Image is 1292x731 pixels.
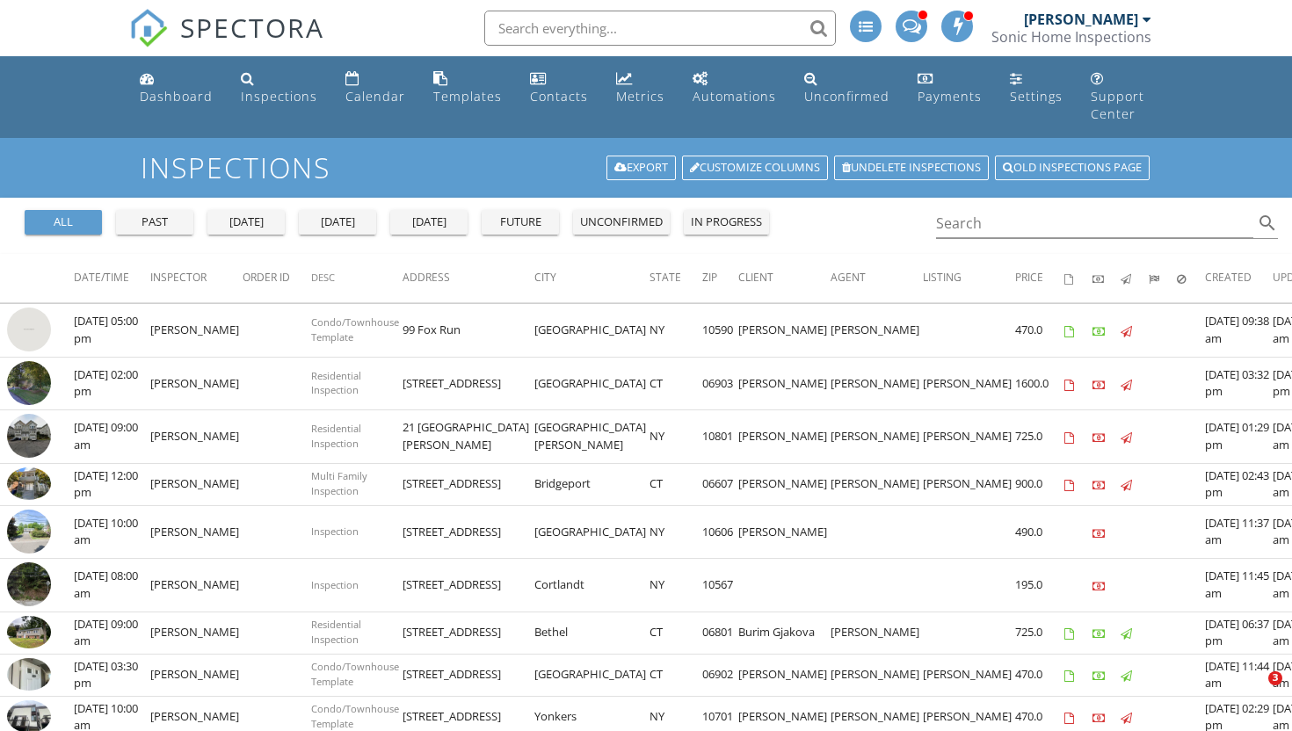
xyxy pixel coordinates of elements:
img: streetview [7,308,51,351]
td: 10801 [702,410,738,464]
th: Listing: Not sorted. [923,254,1015,303]
span: Inspection [311,578,359,591]
td: [DATE] 03:30 pm [74,654,150,696]
th: City: Not sorted. [534,254,650,303]
span: SPECTORA [180,9,324,46]
th: Paid: Not sorted. [1092,254,1121,303]
td: [PERSON_NAME] [150,304,243,358]
i: search [1257,213,1278,234]
td: [PERSON_NAME] [150,505,243,559]
td: [STREET_ADDRESS] [403,559,534,612]
a: Contacts [523,63,595,113]
th: Created: Not sorted. [1205,254,1273,303]
img: streetview [7,361,51,405]
td: NY [650,559,702,612]
td: [PERSON_NAME] [150,357,243,410]
td: Bethel [534,612,650,654]
td: [STREET_ADDRESS] [403,463,534,505]
td: 195.0 [1015,559,1064,612]
button: unconfirmed [573,210,670,235]
td: 10567 [702,559,738,612]
td: [PERSON_NAME] [738,654,831,696]
span: Date/Time [74,270,129,285]
th: Published: Not sorted. [1121,254,1149,303]
img: streetview [7,562,51,606]
div: [DATE] [214,214,278,231]
img: The Best Home Inspection Software - Spectora [129,9,168,47]
img: 9308690%2Fcover_photos%2FoDA7mLW11g6sLgWeV786%2Fsmall.jpg [7,658,51,691]
th: Address: Not sorted. [403,254,534,303]
span: State [650,270,681,285]
iframe: Intercom live chat [1232,671,1274,713]
span: Zip [702,270,717,285]
td: [STREET_ADDRESS] [403,612,534,654]
td: Cortlandt [534,559,650,612]
a: Undelete inspections [834,156,989,180]
th: Price: Not sorted. [1015,254,1064,303]
td: [PERSON_NAME] [923,463,1015,505]
td: 725.0 [1015,410,1064,464]
div: Templates [433,88,502,105]
td: [DATE] 02:00 pm [74,357,150,410]
button: [DATE] [299,210,376,235]
img: 9354461%2Fcover_photos%2FAi2aY7XnlbZR3JZ9RMwe%2Fsmall.jpg [7,616,51,649]
button: in progress [684,210,769,235]
th: Canceled: Not sorted. [1177,254,1205,303]
th: Agent: Not sorted. [831,254,923,303]
div: Support Center [1091,88,1144,122]
span: Inspection [311,525,359,538]
td: [GEOGRAPHIC_DATA][PERSON_NAME] [534,410,650,464]
a: Support Center [1084,63,1159,131]
span: Residential Inspection [311,369,361,397]
td: NY [650,505,702,559]
td: [PERSON_NAME] [150,410,243,464]
td: [DATE] 09:38 am [1205,304,1273,358]
div: Inspections [241,88,317,105]
img: streetview [7,414,51,458]
th: Date/Time: Not sorted. [74,254,150,303]
span: 3 [1268,671,1282,685]
input: Search everything... [484,11,836,46]
td: [DATE] 09:00 am [74,410,150,464]
a: Customize Columns [682,156,828,180]
div: unconfirmed [580,214,663,231]
td: 900.0 [1015,463,1064,505]
td: [DATE] 11:37 am [1205,505,1273,559]
button: past [116,210,193,235]
img: 9329829%2Fcover_photos%2FfA30AwenCjdaVhLqrvXg%2Fsmall.jpg [7,467,51,501]
td: [PERSON_NAME] [738,357,831,410]
th: Order ID: Not sorted. [243,254,311,303]
td: [STREET_ADDRESS] [403,654,534,696]
td: [PERSON_NAME] [831,612,923,654]
a: Inspections [234,63,324,113]
td: 06902 [702,654,738,696]
span: Multi Family Inspection [311,469,367,497]
td: [DATE] 11:44 am [1205,654,1273,696]
div: [DATE] [397,214,461,231]
td: [GEOGRAPHIC_DATA] [534,505,650,559]
div: Dashboard [140,88,213,105]
td: Burim Gjakova [738,612,831,654]
div: in progress [691,214,762,231]
span: Client [738,270,773,285]
span: Inspector [150,270,207,285]
a: Unconfirmed [797,63,896,113]
td: 06801 [702,612,738,654]
div: [PERSON_NAME] [1024,11,1138,28]
a: Metrics [609,63,671,113]
td: [DATE] 10:00 am [74,505,150,559]
div: all [32,214,95,231]
span: Price [1015,270,1043,285]
a: SPECTORA [129,24,324,61]
td: [PERSON_NAME] [831,357,923,410]
th: Agreements signed: Not sorted. [1064,254,1092,303]
div: Metrics [616,88,664,105]
td: [GEOGRAPHIC_DATA] [534,304,650,358]
span: Agent [831,270,866,285]
td: [PERSON_NAME] [831,304,923,358]
td: 99 Fox Run [403,304,534,358]
span: Condo/Townhouse Template [311,702,399,730]
td: [PERSON_NAME] [738,505,831,559]
td: CT [650,357,702,410]
div: Calendar [345,88,405,105]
